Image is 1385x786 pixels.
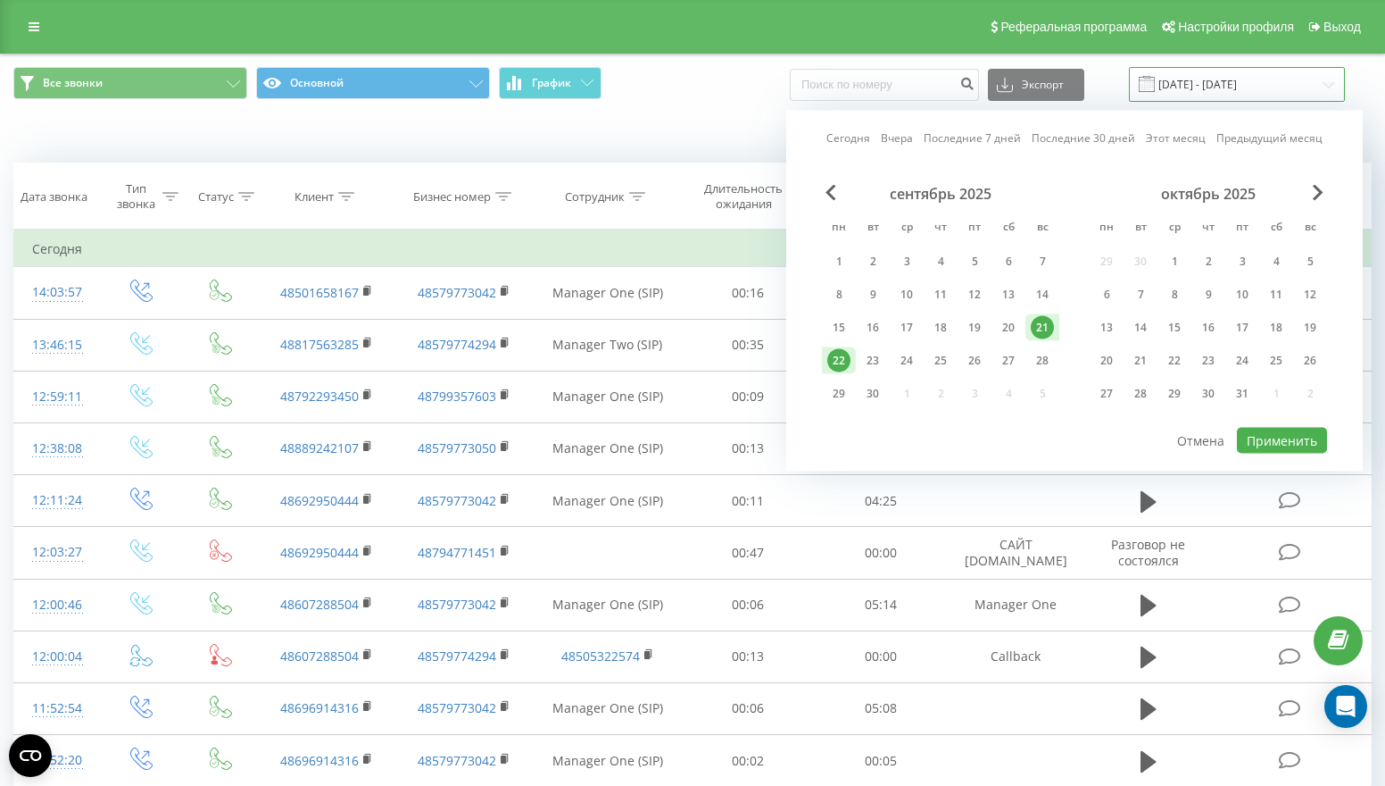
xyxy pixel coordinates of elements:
div: 1 [827,250,850,273]
div: 11 [1265,283,1288,306]
div: 13 [1095,316,1118,339]
button: Основной [256,67,490,99]
a: 48889242107 [280,439,359,456]
div: пн 8 сент. 2025 г. [822,281,856,308]
div: вс 28 сент. 2025 г. [1025,347,1059,374]
div: сб 6 сент. 2025 г. [991,248,1025,275]
td: 00:06 [682,579,814,631]
div: 30 [861,382,884,406]
div: октябрь 2025 [1090,185,1327,203]
a: Вчера [881,130,913,146]
div: 4 [929,250,952,273]
div: пн 13 окт. 2025 г. [1090,314,1124,341]
div: вт 14 окт. 2025 г. [1124,314,1157,341]
div: вт 21 окт. 2025 г. [1124,347,1157,374]
a: 48692950444 [280,544,359,561]
button: Open CMP widget [9,734,52,777]
td: САЙТ [DOMAIN_NAME] [947,527,1084,579]
div: 19 [963,316,986,339]
td: 00:09 [682,371,814,422]
div: 6 [997,250,1020,273]
td: Manager One (SIP) [534,579,682,631]
div: ср 8 окт. 2025 г. [1157,281,1191,308]
div: 27 [1095,382,1118,406]
td: Manager One (SIP) [534,682,682,734]
abbr: воскресенье [1029,215,1056,242]
div: пн 1 сент. 2025 г. [822,248,856,275]
button: Применить [1237,428,1327,454]
div: 5 [963,250,986,273]
div: чт 9 окт. 2025 г. [1191,281,1225,308]
div: 14 [1129,316,1152,339]
td: 00:47 [682,527,814,579]
div: 29 [827,382,850,406]
div: 8 [827,283,850,306]
a: 48792293450 [280,388,359,405]
div: 16 [861,316,884,339]
td: 00:06 [682,682,814,734]
a: 48501658167 [280,284,359,301]
span: Разговор не состоялся [1111,536,1185,569]
div: 1 [1163,250,1186,273]
a: 48607288504 [280,648,359,665]
a: Предыдущий месяц [1216,130,1323,146]
td: Сегодня [14,231,1372,267]
a: 48817563285 [280,336,359,353]
a: Этот месяц [1146,130,1206,146]
a: 48799357603 [418,388,496,405]
div: Статус [198,189,234,205]
div: вс 12 окт. 2025 г. [1293,281,1327,308]
a: 48579773050 [418,439,496,456]
div: 3 [1231,250,1254,273]
td: Manager One (SIP) [534,267,682,319]
div: ср 22 окт. 2025 г. [1157,347,1191,374]
div: 20 [1095,349,1118,372]
td: Callback [947,631,1084,682]
div: вс 19 окт. 2025 г. [1293,314,1327,341]
div: пт 26 сент. 2025 г. [958,347,991,374]
div: 31 [1231,382,1254,406]
div: ср 15 окт. 2025 г. [1157,314,1191,341]
div: чт 11 сент. 2025 г. [924,281,958,308]
span: Настройки профиля [1178,20,1294,34]
div: чт 16 окт. 2025 г. [1191,314,1225,341]
abbr: четверг [927,215,954,242]
span: Реферальная программа [1000,20,1147,34]
div: 23 [861,349,884,372]
div: 21 [1031,316,1054,339]
div: пн 20 окт. 2025 г. [1090,347,1124,374]
div: 12:38:08 [32,431,81,466]
a: 48696914316 [280,752,359,769]
div: 12:11:24 [32,483,81,518]
abbr: воскресенье [1297,215,1323,242]
div: 13 [997,283,1020,306]
abbr: вторник [1127,215,1154,242]
div: ср 3 сент. 2025 г. [890,248,924,275]
div: 2 [861,250,884,273]
div: 24 [1231,349,1254,372]
span: Все звонки [43,76,103,90]
div: 12:59:11 [32,380,81,414]
div: 18 [929,316,952,339]
span: Previous Month [825,185,836,201]
div: 11:52:20 [32,743,81,778]
button: Экспорт [988,69,1084,101]
div: 13:46:15 [32,328,81,363]
abbr: пятница [961,215,988,242]
div: 12 [1298,283,1322,306]
div: Бизнес номер [413,189,491,205]
div: 23 [1197,349,1220,372]
span: График [532,77,571,89]
div: 14 [1031,283,1054,306]
div: сб 20 сент. 2025 г. [991,314,1025,341]
a: Последние 30 дней [1032,130,1135,146]
td: 04:25 [814,475,946,527]
div: вт 9 сент. 2025 г. [856,281,890,308]
div: ср 24 сент. 2025 г. [890,347,924,374]
div: 29 [1163,382,1186,406]
div: ср 10 сент. 2025 г. [890,281,924,308]
div: вт 23 сент. 2025 г. [856,347,890,374]
div: вс 14 сент. 2025 г. [1025,281,1059,308]
div: 4 [1265,250,1288,273]
td: 00:11 [682,475,814,527]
